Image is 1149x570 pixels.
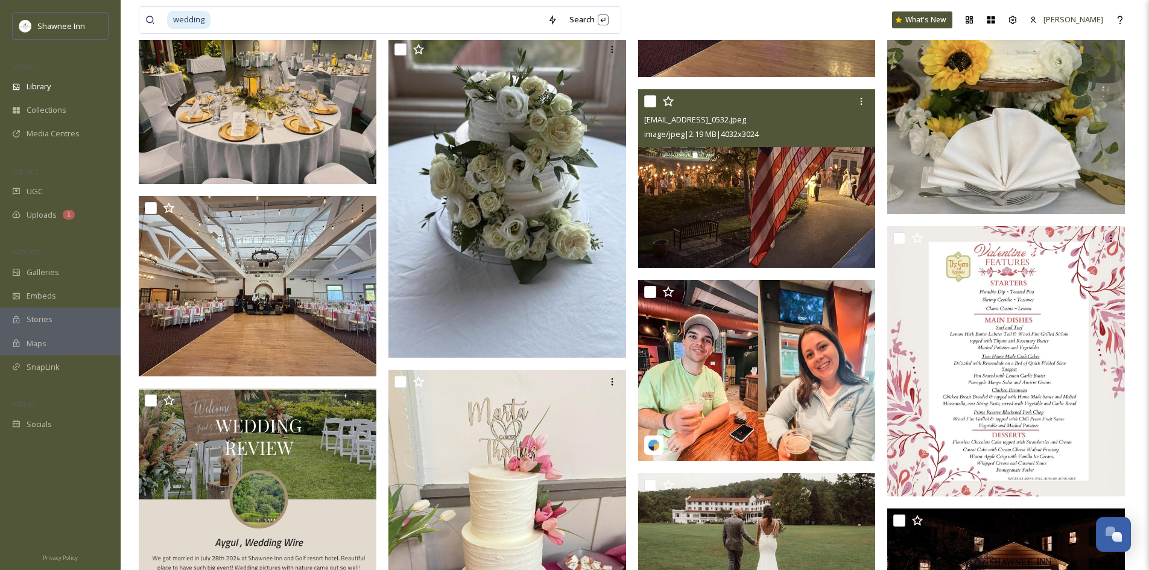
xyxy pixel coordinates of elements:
[648,439,660,451] img: snapsea-logo.png
[12,62,33,71] span: MEDIA
[27,419,52,430] span: Socials
[37,21,85,31] span: Shawnee Inn
[27,128,80,139] span: Media Centres
[43,554,78,562] span: Privacy Policy
[887,226,1127,496] img: ext_1738002927.463794_jwo@shawneeinn.com-Gem V-Day.png
[19,20,31,32] img: shawnee-300x300.jpg
[27,209,57,221] span: Uploads
[27,267,59,278] span: Galleries
[27,338,46,349] span: Maps
[388,37,628,357] img: ext_1754079464.401231_archibaldmackenzie16@gmail.com-465474791_10234069348779201_2330218735727471...
[563,8,615,31] div: Search
[27,314,52,325] span: Stories
[27,361,60,373] span: SnapLink
[43,549,78,564] a: Privacy Policy
[1043,14,1103,25] span: [PERSON_NAME]
[27,81,51,92] span: Library
[167,11,210,28] span: wedding
[644,114,746,125] span: [EMAIL_ADDRESS]_0532.jpeg
[139,4,379,185] img: ext_1754079466.41019_archibaldmackenzie16@gmail.com-471661347_10235185346758453_13794819856820182...
[892,11,952,28] a: What's New
[27,186,43,197] span: UGC
[63,210,75,220] div: 1
[27,104,66,116] span: Collections
[27,290,56,302] span: Embeds
[12,400,36,409] span: SOCIALS
[12,248,40,257] span: WIDGETS
[1024,8,1109,31] a: [PERSON_NAME]
[12,167,38,176] span: COLLECT
[1096,517,1131,552] button: Open Chat
[638,89,876,268] img: ext_1752339400.199432_traceyaurich@yahoo.com-IMG_0532.jpeg
[139,196,379,376] img: ext_1754079063.208223_archibaldmackenzie16@gmail.com-497626457_10236670951497643_8514078133580509...
[644,128,759,139] span: image/jpeg | 2.19 MB | 4032 x 3024
[638,280,878,461] img: brew.tour.ful_adventure_17953806268769337.jpg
